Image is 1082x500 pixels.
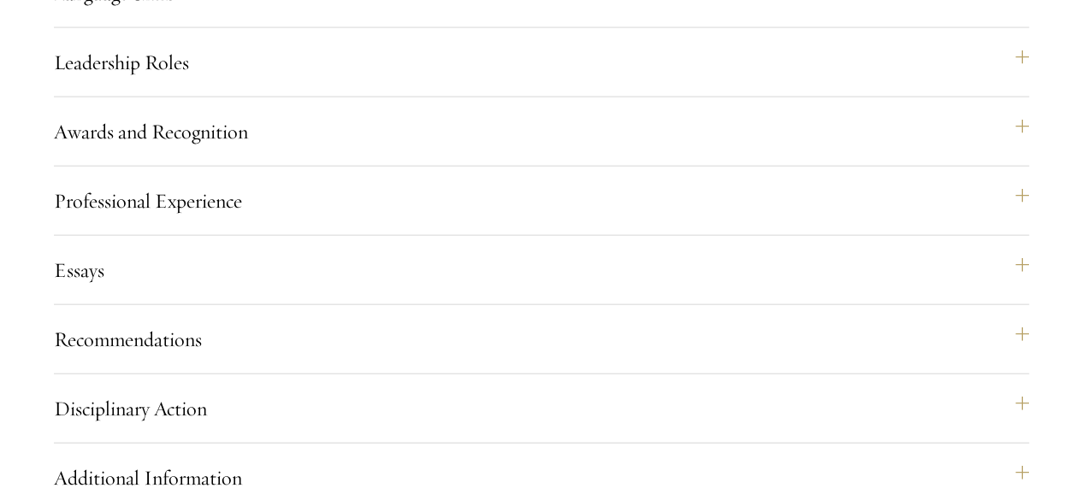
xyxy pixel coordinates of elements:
[54,319,1029,360] button: Recommendations
[54,42,1029,83] button: Leadership Roles
[54,457,1029,498] button: Additional Information
[54,111,1029,152] button: Awards and Recognition
[54,388,1029,429] button: Disciplinary Action
[54,250,1029,291] button: Essays
[54,180,1029,221] button: Professional Experience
